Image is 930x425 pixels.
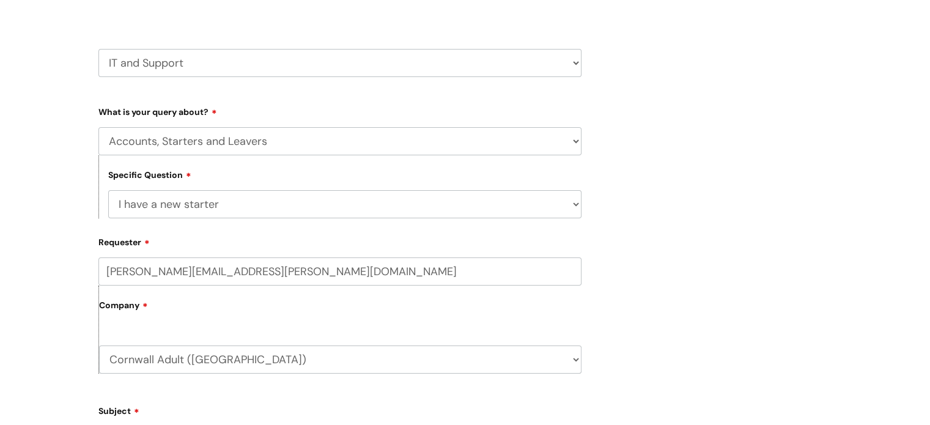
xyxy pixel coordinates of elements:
[108,168,191,180] label: Specific Question
[98,103,581,117] label: What is your query about?
[98,402,581,416] label: Subject
[99,296,581,323] label: Company
[98,257,581,286] input: Email
[98,233,581,248] label: Requester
